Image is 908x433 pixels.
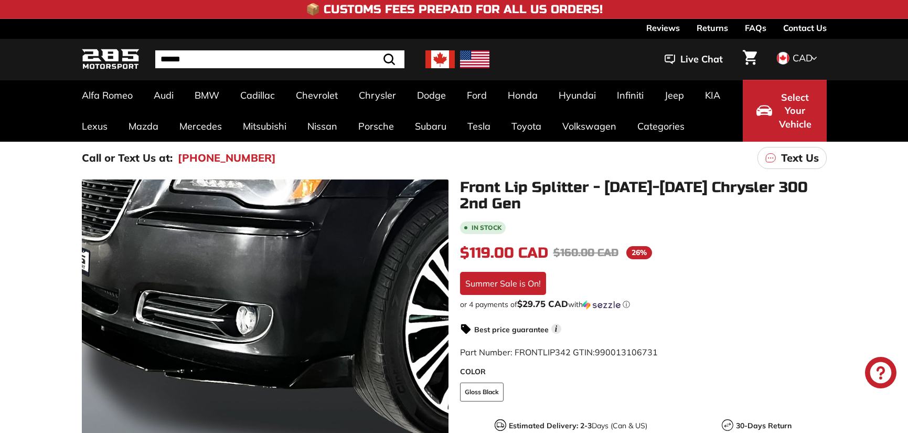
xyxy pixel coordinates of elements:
[646,19,680,37] a: Reviews
[548,80,606,111] a: Hyundai
[695,80,731,111] a: KIA
[474,325,549,334] strong: Best price guarantee
[82,47,140,72] img: Logo_285_Motorsport_areodynamics_components
[551,324,561,334] span: i
[736,41,763,77] a: Cart
[757,147,827,169] a: Text Us
[404,111,457,142] a: Subaru
[457,111,501,142] a: Tesla
[606,80,654,111] a: Infiniti
[680,52,723,66] span: Live Chat
[552,111,627,142] a: Volkswagen
[595,347,658,357] span: 990013106731
[781,150,819,166] p: Text Us
[472,225,501,231] b: In stock
[743,80,827,142] button: Select Your Vehicle
[71,80,143,111] a: Alfa Romeo
[143,80,184,111] a: Audi
[651,46,736,72] button: Live Chat
[348,111,404,142] a: Porsche
[460,244,548,262] span: $119.00 CAD
[155,50,404,68] input: Search
[71,111,118,142] a: Lexus
[509,421,592,430] strong: Estimated Delivery: 2-3
[178,150,276,166] a: [PHONE_NUMBER]
[348,80,407,111] a: Chrysler
[184,80,230,111] a: BMW
[553,246,618,259] span: $160.00 CAD
[654,80,695,111] a: Jeep
[169,111,232,142] a: Mercedes
[460,299,827,310] div: or 4 payments of$29.75 CADwithSezzle Click to learn more about Sezzle
[230,80,285,111] a: Cadillac
[626,246,652,259] span: 26%
[460,272,546,295] div: Summer Sale is On!
[82,150,173,166] p: Call or Text Us at:
[517,298,568,309] span: $29.75 CAD
[285,80,348,111] a: Chevrolet
[501,111,552,142] a: Toyota
[232,111,297,142] a: Mitsubishi
[456,80,497,111] a: Ford
[783,19,827,37] a: Contact Us
[736,421,792,430] strong: 30-Days Return
[697,19,728,37] a: Returns
[627,111,695,142] a: Categories
[460,299,827,310] div: or 4 payments of with
[118,111,169,142] a: Mazda
[745,19,766,37] a: FAQs
[297,111,348,142] a: Nissan
[793,52,813,64] span: CAD
[862,357,900,391] inbox-online-store-chat: Shopify online store chat
[460,366,827,377] label: COLOR
[583,300,621,310] img: Sezzle
[306,3,603,16] h4: 📦 Customs Fees Prepaid for All US Orders!
[460,347,658,357] span: Part Number: FRONTLIP342 GTIN:
[407,80,456,111] a: Dodge
[460,179,827,212] h1: Front Lip Splitter - [DATE]-[DATE] Chrysler 300 2nd Gen
[777,91,813,131] span: Select Your Vehicle
[509,420,647,431] p: Days (Can & US)
[497,80,548,111] a: Honda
